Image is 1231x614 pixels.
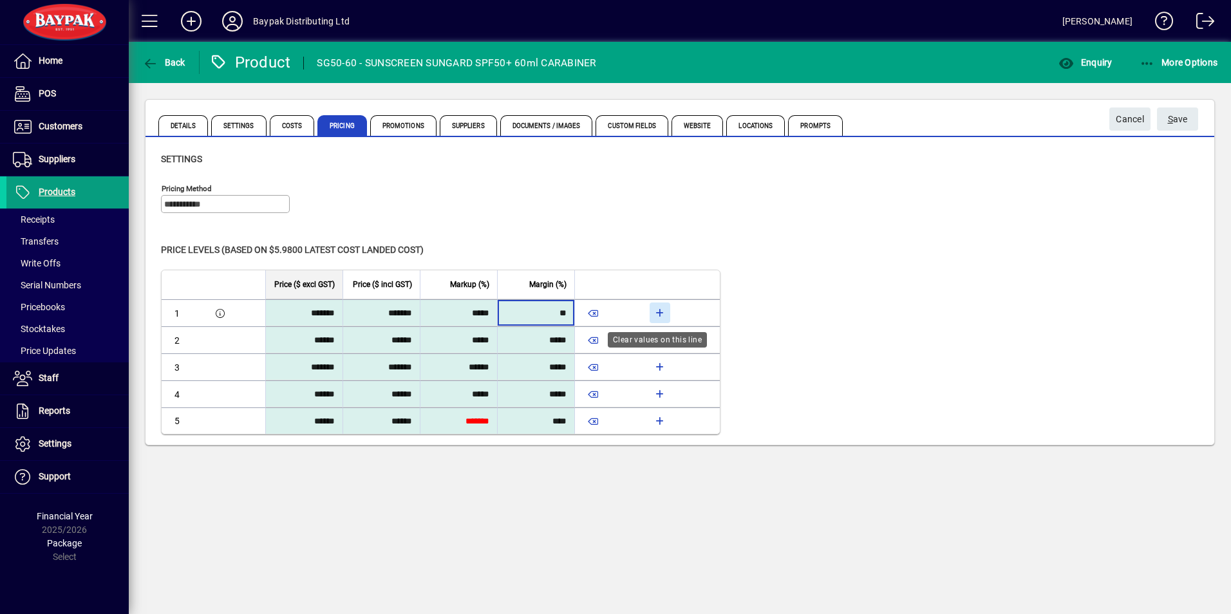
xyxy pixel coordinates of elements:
span: Receipts [13,214,55,225]
span: ave [1168,109,1188,130]
div: [PERSON_NAME] [1062,11,1132,32]
td: 5 [162,407,207,434]
span: Settings [39,438,71,449]
app-page-header-button: Back [129,51,200,74]
span: Staff [39,373,59,383]
span: Price levels (based on $5.9800 Latest cost landed cost) [161,245,424,255]
button: Profile [212,10,253,33]
a: POS [6,78,129,110]
button: Enquiry [1055,51,1115,74]
span: Suppliers [440,115,497,136]
span: Custom Fields [596,115,668,136]
span: Locations [726,115,785,136]
td: 3 [162,353,207,380]
span: Enquiry [1058,57,1112,68]
a: Logout [1187,3,1215,44]
mat-label: Pricing method [162,184,212,193]
a: Stocktakes [6,318,129,340]
button: Add [171,10,212,33]
div: Baypak Distributing Ltd [253,11,350,32]
button: Cancel [1109,107,1151,131]
span: Support [39,471,71,481]
a: Serial Numbers [6,274,129,296]
span: POS [39,88,56,98]
span: Price ($ incl GST) [353,277,412,292]
span: Write Offs [13,258,61,268]
a: Settings [6,428,129,460]
span: Settings [211,115,267,136]
span: Pricebooks [13,302,65,312]
span: Serial Numbers [13,280,81,290]
button: Save [1157,107,1198,131]
a: Write Offs [6,252,129,274]
td: 2 [162,326,207,353]
a: Price Updates [6,340,129,362]
a: Transfers [6,230,129,252]
span: Margin (%) [529,277,567,292]
span: Website [672,115,724,136]
div: Clear values on this line [608,332,707,348]
span: S [1168,114,1173,124]
td: 1 [162,299,207,326]
span: Documents / Images [500,115,593,136]
span: Products [39,187,75,197]
a: Staff [6,362,129,395]
div: Product [209,52,291,73]
span: Promotions [370,115,437,136]
span: Pricing [317,115,367,136]
a: Receipts [6,209,129,230]
span: Prompts [788,115,843,136]
span: Price Updates [13,346,76,356]
button: More Options [1136,51,1221,74]
div: SG50-60 - SUNSCREEN SUNGARD SPF50+ 60ml CARABINER [317,53,596,73]
a: Pricebooks [6,296,129,318]
span: Costs [270,115,315,136]
a: Support [6,461,129,493]
a: Suppliers [6,144,129,176]
span: Markup (%) [450,277,489,292]
span: Price ($ excl GST) [274,277,335,292]
span: Transfers [13,236,59,247]
span: Financial Year [37,511,93,521]
a: Reports [6,395,129,427]
span: More Options [1140,57,1218,68]
span: Stocktakes [13,324,65,334]
button: Back [139,51,189,74]
span: Customers [39,121,82,131]
span: Package [47,538,82,548]
span: Home [39,55,62,66]
span: Suppliers [39,154,75,164]
a: Knowledge Base [1145,3,1174,44]
span: Reports [39,405,70,416]
a: Home [6,45,129,77]
span: Back [142,57,185,68]
span: Settings [161,154,202,164]
td: 4 [162,380,207,407]
a: Customers [6,111,129,143]
span: Details [158,115,208,136]
span: Cancel [1116,109,1144,130]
